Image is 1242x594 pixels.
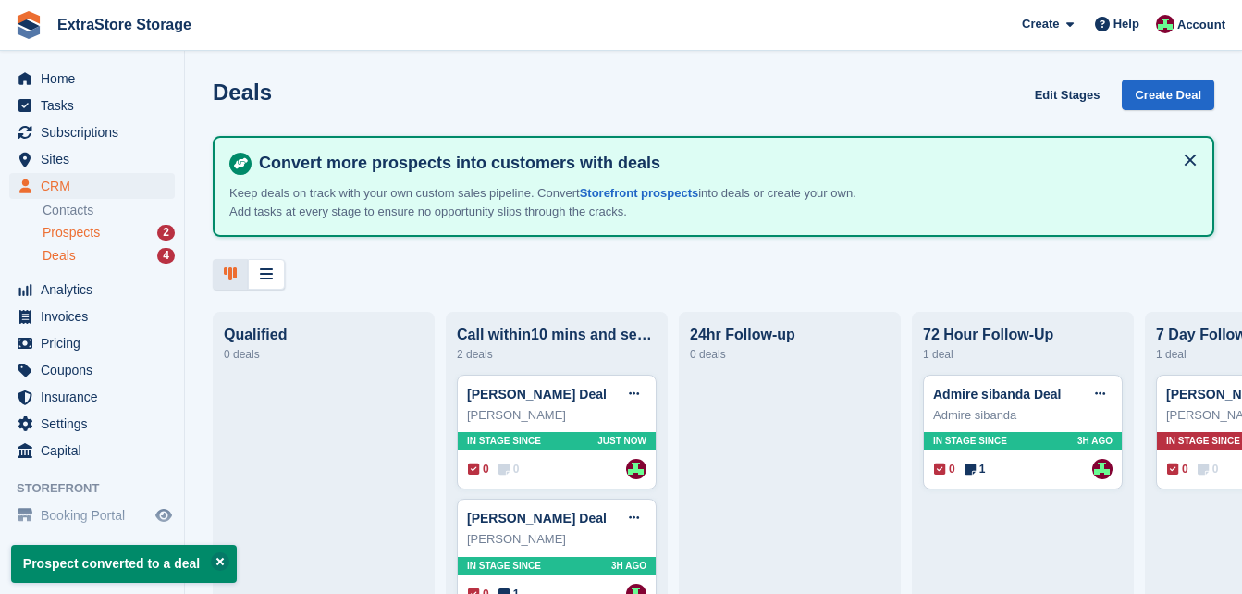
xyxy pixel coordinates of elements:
[9,438,175,464] a: menu
[41,502,152,528] span: Booking Portal
[1113,15,1139,33] span: Help
[1022,15,1059,33] span: Create
[1177,16,1225,34] span: Account
[9,303,175,329] a: menu
[690,327,890,343] div: 24hr Follow-up
[43,247,76,265] span: Deals
[1167,461,1188,477] span: 0
[1092,459,1113,479] img: Chelsea Parker
[626,459,646,479] img: Chelsea Parker
[41,438,152,464] span: Capital
[498,461,520,477] span: 0
[9,173,175,199] a: menu
[17,479,184,498] span: Storefront
[213,80,272,105] h1: Deals
[467,434,541,448] span: In stage since
[1122,80,1214,110] a: Create Deal
[467,559,541,573] span: In stage since
[9,330,175,356] a: menu
[157,225,175,241] div: 2
[9,384,175,410] a: menu
[934,461,955,477] span: 0
[9,357,175,383] a: menu
[43,223,175,242] a: Prospects 2
[41,277,152,303] span: Analytics
[467,406,646,425] div: [PERSON_NAME]
[41,66,152,92] span: Home
[1166,434,1240,448] span: In stage since
[41,384,152,410] span: Insurance
[157,248,175,264] div: 4
[580,186,699,200] a: Storefront prospects
[611,559,646,573] span: 3H AGO
[41,411,152,437] span: Settings
[467,530,646,549] div: [PERSON_NAME]
[9,93,175,118] a: menu
[467,387,607,402] a: [PERSON_NAME] Deal
[224,343,424,365] div: 0 deals
[923,343,1123,365] div: 1 deal
[933,434,1007,448] span: In stage since
[1027,80,1108,110] a: Edit Stages
[43,202,175,219] a: Contacts
[933,387,1062,402] a: Admire sibanda Deal
[468,461,489,477] span: 0
[933,406,1113,425] div: Admire sibanda
[41,330,152,356] span: Pricing
[15,11,43,39] img: stora-icon-8386f47178a22dfd0bd8f6a31ec36ba5ce8667c1dd55bd0f319d3a0aa187defe.svg
[1198,461,1219,477] span: 0
[11,545,237,583] p: Prospect converted to a deal
[252,153,1198,174] h4: Convert more prospects into customers with deals
[467,511,607,526] a: [PERSON_NAME] Deal
[50,9,199,40] a: ExtraStore Storage
[41,357,152,383] span: Coupons
[923,327,1123,343] div: 72 Hour Follow-Up
[690,343,890,365] div: 0 deals
[153,504,175,526] a: Preview store
[965,461,986,477] span: 1
[1077,434,1113,448] span: 3H AGO
[9,66,175,92] a: menu
[9,119,175,145] a: menu
[597,434,646,448] span: Just now
[41,119,152,145] span: Subscriptions
[224,327,424,343] div: Qualified
[9,277,175,303] a: menu
[41,93,152,118] span: Tasks
[41,146,152,172] span: Sites
[1156,15,1174,33] img: Chelsea Parker
[41,303,152,329] span: Invoices
[43,246,175,266] a: Deals 4
[229,184,877,220] p: Keep deals on track with your own custom sales pipeline. Convert into deals or create your own. A...
[43,224,100,241] span: Prospects
[41,173,152,199] span: CRM
[9,502,175,528] a: menu
[457,343,657,365] div: 2 deals
[9,146,175,172] a: menu
[9,411,175,437] a: menu
[457,327,657,343] div: Call within10 mins and send an Intro email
